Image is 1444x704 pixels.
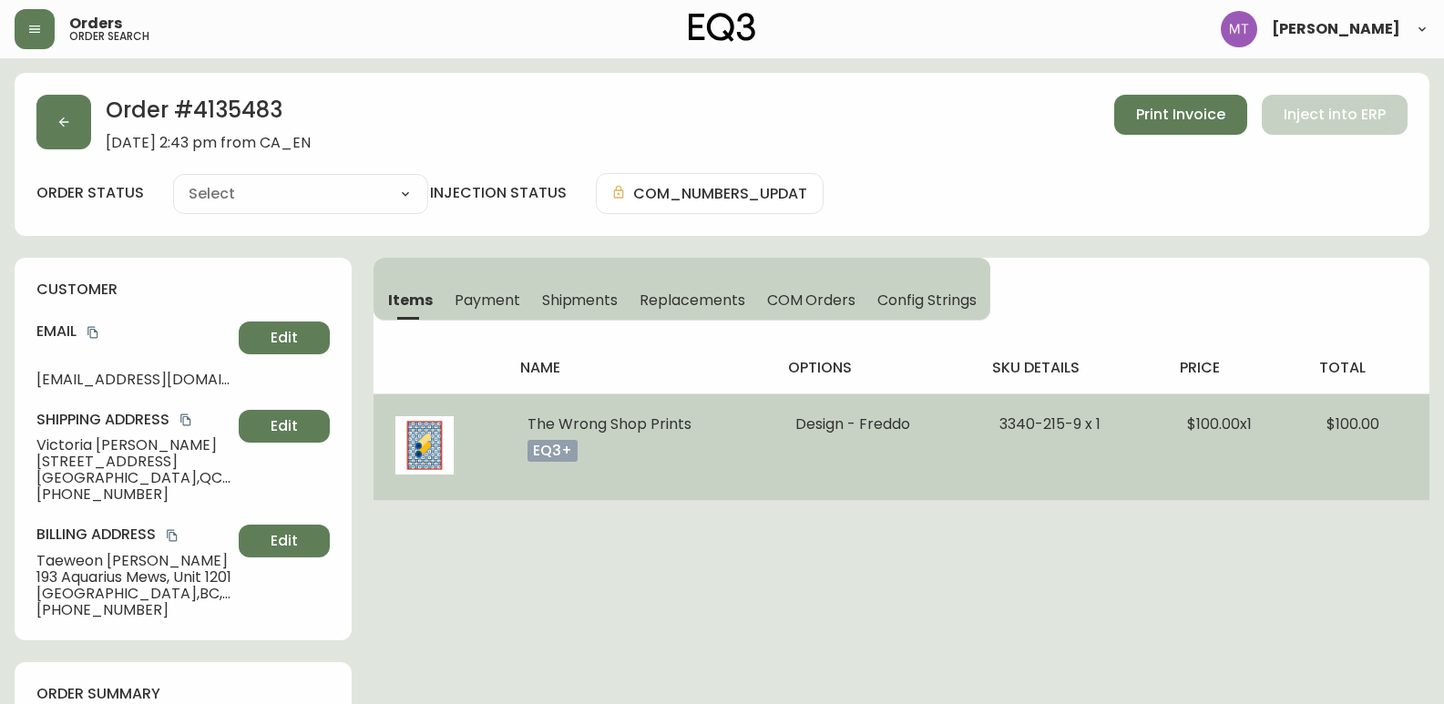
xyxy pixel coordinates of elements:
span: Payment [455,291,520,310]
span: [GEOGRAPHIC_DATA] , QC , H3C 1A1 , CA [36,470,231,486]
button: copy [163,526,181,545]
h4: total [1319,358,1415,378]
span: Items [388,291,433,310]
h4: options [788,358,964,378]
span: 193 Aquarius Mews, Unit 1201 [36,569,231,586]
span: Victoria [PERSON_NAME] [36,437,231,454]
h5: order search [69,31,149,42]
h4: Billing Address [36,525,231,545]
span: Orders [69,16,122,31]
span: Edit [271,531,298,551]
img: 397d82b7ede99da91c28605cdd79fceb [1221,11,1257,47]
label: order status [36,183,144,203]
h4: Email [36,321,231,342]
button: Edit [239,525,330,557]
img: f72f0b3a-974b-4269-b8ff-25e3eb6eca4bOptional[the-wrong-shop-print-manifesto-03].jpg [395,416,454,474]
span: Edit [271,328,298,348]
span: 3340-215-9 x 1 [999,413,1101,434]
li: Design - Freddo [795,416,957,433]
span: [STREET_ADDRESS] [36,454,231,470]
h4: name [520,358,759,378]
span: Config Strings [877,291,976,310]
span: [PHONE_NUMBER] [36,486,231,503]
button: copy [177,411,195,429]
span: Edit [271,416,298,436]
h2: Order # 4135483 [106,95,311,135]
span: [DATE] 2:43 pm from CA_EN [106,135,311,151]
span: $100.00 x 1 [1187,413,1252,434]
span: [EMAIL_ADDRESS][DOMAIN_NAME] [36,372,231,388]
img: logo [689,13,756,42]
h4: sku details [992,358,1150,378]
button: copy [84,323,102,342]
h4: customer [36,280,330,300]
button: Edit [239,410,330,443]
span: Shipments [542,291,619,310]
span: COM Orders [767,291,856,310]
span: The Wrong Shop Prints [527,413,691,434]
h4: order summary [36,684,330,704]
h4: injection status [430,183,567,203]
h4: Shipping Address [36,410,231,430]
span: $100.00 [1326,413,1379,434]
span: [PHONE_NUMBER] [36,602,231,618]
button: Print Invoice [1114,95,1247,135]
span: Replacements [640,291,744,310]
span: Taeweon [PERSON_NAME] [36,553,231,569]
span: Print Invoice [1136,105,1225,125]
button: Edit [239,321,330,354]
h4: price [1180,358,1291,378]
span: [GEOGRAPHIC_DATA] , BC , V6Z 2Z2 , CA [36,586,231,602]
p: eq3+ [527,440,578,462]
span: [PERSON_NAME] [1272,22,1400,36]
